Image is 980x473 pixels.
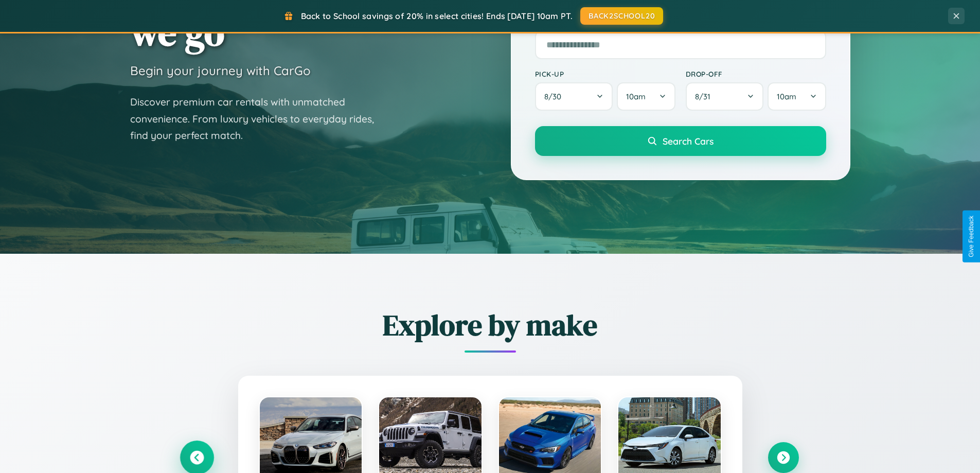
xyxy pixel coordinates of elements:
span: Back to School savings of 20% in select cities! Ends [DATE] 10am PT. [301,11,573,21]
button: 8/31 [686,82,764,111]
button: BACK2SCHOOL20 [580,7,663,25]
button: 10am [617,82,675,111]
span: 10am [777,92,796,101]
label: Pick-up [535,69,675,78]
span: 10am [626,92,646,101]
button: 8/30 [535,82,613,111]
h2: Explore by make [182,305,799,345]
span: 8 / 30 [544,92,566,101]
span: 8 / 31 [695,92,716,101]
label: Drop-off [686,69,826,78]
span: Search Cars [663,135,714,147]
button: Search Cars [535,126,826,156]
p: Discover premium car rentals with unmatched convenience. From luxury vehicles to everyday rides, ... [130,94,387,144]
button: 10am [768,82,826,111]
h3: Begin your journey with CarGo [130,63,311,78]
div: Give Feedback [968,216,975,257]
